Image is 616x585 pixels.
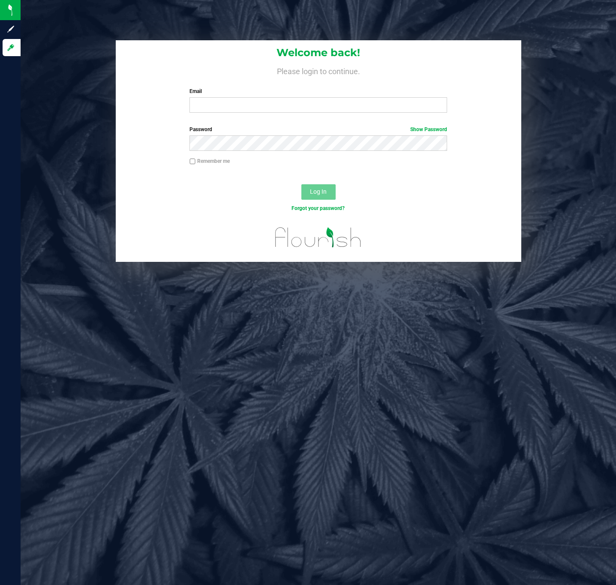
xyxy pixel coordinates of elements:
button: Log In [301,184,336,200]
h4: Please login to continue. [116,65,521,75]
a: Show Password [410,126,447,132]
span: Log In [310,188,327,195]
inline-svg: Sign up [6,25,15,33]
img: flourish_logo.svg [267,221,369,254]
span: Password [189,126,212,132]
a: Forgot your password? [291,205,345,211]
h1: Welcome back! [116,47,521,58]
input: Remember me [189,159,195,165]
label: Remember me [189,157,230,165]
inline-svg: Log in [6,43,15,52]
label: Email [189,87,447,95]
